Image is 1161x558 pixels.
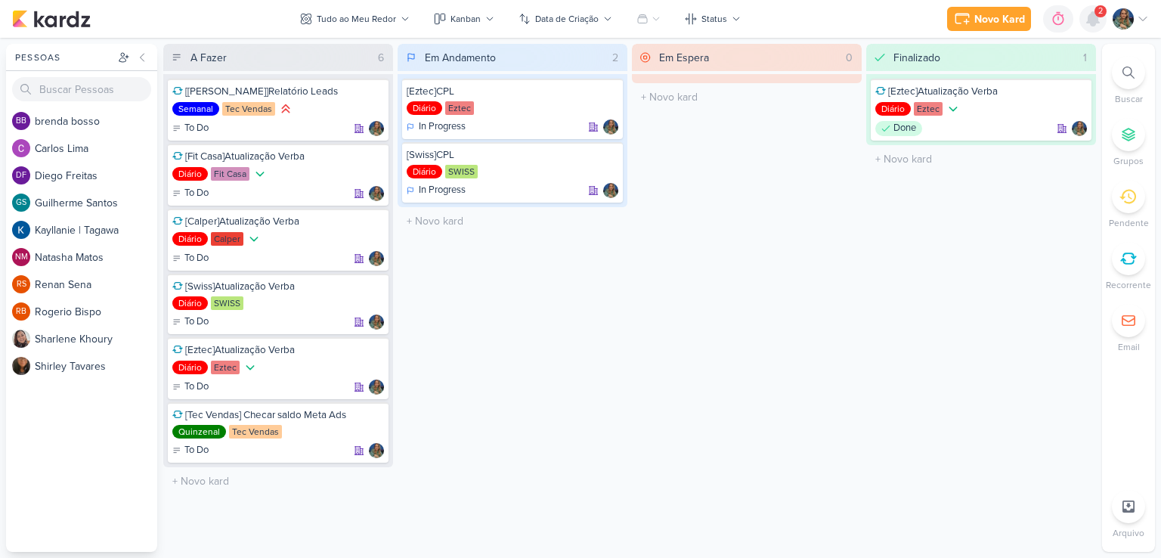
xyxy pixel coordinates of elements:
div: 6 [372,50,390,66]
div: [Swiss]Atualização Verba [172,280,384,293]
div: S h i r l e y T a v a r e s [35,358,157,374]
input: + Novo kard [401,210,624,232]
div: Responsável: Isabella Gutierres [369,380,384,395]
div: Quinzenal [172,425,226,439]
p: To Do [184,121,209,136]
div: Eztec [211,361,240,374]
div: Diário [407,101,442,115]
p: Arquivo [1113,526,1144,540]
div: SWISS [445,165,478,178]
p: Done [893,121,916,136]
img: Isabella Gutierres [1072,121,1087,136]
img: Isabella Gutierres [369,315,384,330]
div: D i e g o F r e i t a s [35,168,157,184]
img: Isabella Gutierres [603,183,618,198]
div: K a y l l a n i e | T a g a w a [35,222,157,238]
div: Tec Vendas [229,425,282,439]
div: 1 [1077,50,1093,66]
p: Email [1118,340,1140,354]
img: kardz.app [12,10,91,28]
div: Diário [172,167,208,181]
div: Prioridade Baixa [946,101,961,116]
div: Renan Sena [12,275,30,293]
p: Buscar [1115,92,1143,106]
div: Responsável: Isabella Gutierres [369,443,384,458]
p: GS [16,199,26,207]
p: Pendente [1109,216,1149,230]
div: [Calper]Atualização Verba [172,215,384,228]
p: To Do [184,251,209,266]
p: To Do [184,380,209,395]
div: [Tec Vendas]Relatório Leads [172,85,384,98]
p: NM [15,253,28,262]
div: In Progress [407,119,466,135]
div: Diário [875,102,911,116]
div: Fit Casa [211,167,249,181]
div: R o g e r i o B i s p o [35,304,157,320]
div: N a t a s h a M a t o s [35,250,157,265]
input: Buscar Pessoas [12,77,151,101]
div: brenda bosso [12,112,30,130]
div: Diego Freitas [12,166,30,184]
div: To Do [172,251,209,266]
p: In Progress [419,119,466,135]
div: Responsável: Isabella Gutierres [369,186,384,201]
div: 2 [606,50,624,66]
img: Isabella Gutierres [369,121,384,136]
div: Responsável: Isabella Gutierres [603,183,618,198]
div: Responsável: Isabella Gutierres [369,315,384,330]
div: Finalizado [893,50,940,66]
div: To Do [172,380,209,395]
div: In Progress [407,183,466,198]
div: S h a r l e n e K h o u r y [35,331,157,347]
div: To Do [172,315,209,330]
input: + Novo kard [869,148,1093,170]
p: To Do [184,443,209,458]
div: Done [875,121,922,136]
div: Prioridade Baixa [246,231,262,246]
div: To Do [172,186,209,201]
input: + Novo kard [635,86,859,108]
span: 2 [1098,5,1103,17]
div: Novo Kard [974,11,1025,27]
p: To Do [184,186,209,201]
div: Responsável: Isabella Gutierres [369,121,384,136]
p: RB [16,308,26,316]
p: bb [16,117,26,126]
div: Rogerio Bispo [12,302,30,321]
div: Prioridade Baixa [243,360,258,375]
button: Novo Kard [947,7,1031,31]
div: To Do [172,443,209,458]
div: Guilherme Santos [12,194,30,212]
div: [Tec Vendas] Checar saldo Meta Ads [172,408,384,422]
img: Sharlene Khoury [12,330,30,348]
div: Diário [172,232,208,246]
div: [Eztec]Atualização Verba [172,343,384,357]
div: Responsável: Isabella Gutierres [369,251,384,266]
li: Ctrl + F [1102,56,1155,106]
p: Grupos [1113,154,1144,168]
img: Shirley Tavares [12,357,30,375]
div: Prioridade Alta [278,101,293,116]
div: [Eztec]CPL [407,85,618,98]
img: Isabella Gutierres [1113,8,1134,29]
img: Isabella Gutierres [369,251,384,266]
img: Isabella Gutierres [603,119,618,135]
div: Responsável: Isabella Gutierres [1072,121,1087,136]
div: C a r l o s L i m a [35,141,157,157]
div: Pessoas [12,51,115,64]
p: In Progress [419,183,466,198]
input: + Novo kard [166,470,390,492]
div: b r e n d a b o s s o [35,113,157,129]
div: Prioridade Baixa [252,166,268,181]
div: Eztec [914,102,943,116]
img: Kayllanie | Tagawa [12,221,30,239]
div: Diário [172,296,208,310]
div: SWISS [211,296,243,310]
p: RS [17,281,26,289]
div: [Swiss]CPL [407,148,618,162]
div: Calper [211,232,243,246]
div: 0 [840,50,859,66]
div: Diário [407,165,442,178]
p: To Do [184,315,209,330]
